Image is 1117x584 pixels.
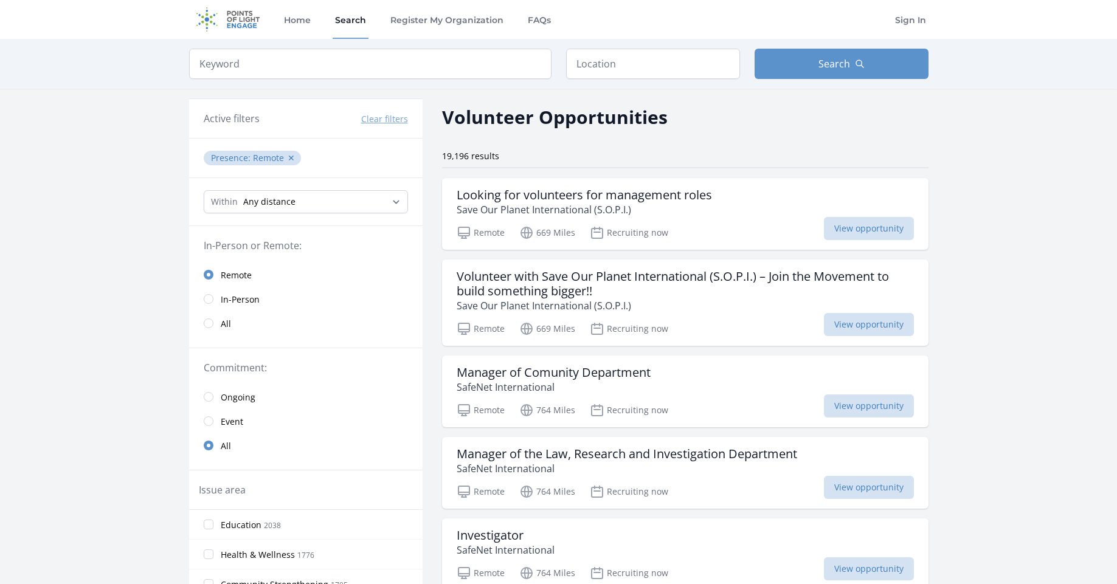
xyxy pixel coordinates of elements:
span: View opportunity [824,217,914,240]
p: Recruiting now [590,566,668,580]
p: Recruiting now [590,403,668,417]
h3: Active filters [204,111,260,126]
p: SafeNet International [457,461,797,476]
select: Search Radius [204,190,408,213]
button: Clear filters [361,113,408,125]
a: Manager of the Law, Research and Investigation Department SafeNet International Remote 764 Miles ... [442,437,929,509]
h3: Manager of the Law, Research and Investigation Department [457,447,797,461]
span: Remote [221,269,252,281]
a: Event [189,409,423,433]
a: Remote [189,263,423,287]
input: Education 2038 [204,520,213,529]
a: In-Person [189,287,423,311]
p: Remote [457,321,505,336]
p: 764 Miles [519,403,575,417]
h2: Volunteer Opportunities [442,103,668,131]
span: In-Person [221,294,260,306]
a: Volunteer with Save Our Planet International (S.O.P.I.) – Join the Movement to build something bi... [442,259,929,346]
span: All [221,318,231,330]
span: Health & Wellness [221,549,295,561]
span: View opportunity [824,394,914,417]
p: Save Our Planet International (S.O.P.I.) [457,298,914,313]
p: 764 Miles [519,566,575,580]
input: Location [566,49,740,79]
p: SafeNet International [457,543,555,557]
p: 764 Miles [519,484,575,499]
span: Ongoing [221,391,255,404]
span: 1776 [297,550,314,560]
span: Event [221,416,243,428]
input: Health & Wellness 1776 [204,549,213,559]
span: View opportunity [824,476,914,499]
span: Remote [253,152,284,163]
p: Remote [457,403,505,417]
button: ✕ [288,152,295,164]
p: Remote [457,484,505,499]
p: Recruiting now [590,321,668,336]
span: Education [221,519,261,531]
a: Ongoing [189,385,423,409]
a: All [189,433,423,458]
span: View opportunity [824,557,914,580]
p: Recruiting now [590,484,668,499]
a: All [189,311,423,335]
h3: Manager of Comunity Department [457,365,651,380]
button: Search [755,49,929,79]
span: View opportunity [824,313,914,336]
p: SafeNet International [457,380,651,394]
legend: Issue area [199,483,246,497]
p: Remote [457,566,505,580]
p: Recruiting now [590,225,668,240]
p: 669 Miles [519,321,575,336]
p: Remote [457,225,505,240]
h3: Investigator [457,528,555,543]
span: All [221,440,231,452]
h3: Volunteer with Save Our Planet International (S.O.P.I.) – Join the Movement to build something bi... [457,269,914,298]
span: Presence : [211,152,253,163]
a: Looking for volunteers for management roles Save Our Planet International (S.O.P.I.) Remote 669 M... [442,178,929,250]
input: Keyword [189,49,552,79]
legend: In-Person or Remote: [204,238,408,253]
legend: Commitment: [204,360,408,375]
a: Manager of Comunity Department SafeNet International Remote 764 Miles Recruiting now View opportu... [442,356,929,427]
span: Search [818,57,850,71]
h3: Looking for volunteers for management roles [457,188,712,202]
p: Save Our Planet International (S.O.P.I.) [457,202,712,217]
p: 669 Miles [519,225,575,240]
span: 19,196 results [442,150,499,162]
span: 2038 [264,520,281,531]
